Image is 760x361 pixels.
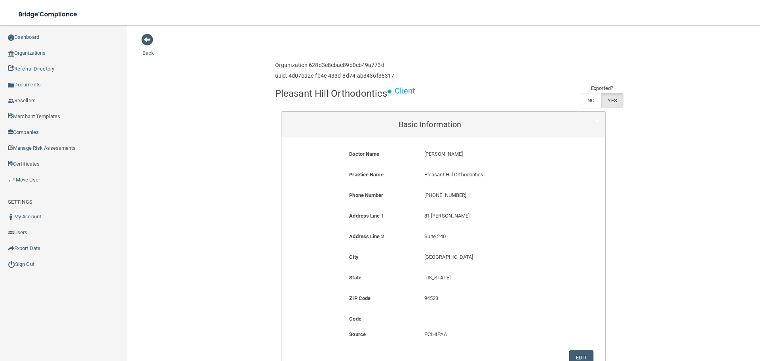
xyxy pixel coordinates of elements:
[349,316,361,322] b: Code
[8,82,14,88] img: icon-documents.8dae5593.png
[424,330,562,339] p: PCIHIPAA
[424,294,562,303] p: 94523
[424,252,562,262] p: [GEOGRAPHIC_DATA]
[424,191,562,200] p: [PHONE_NUMBER]
[287,120,572,129] h5: Basic Information
[8,214,14,220] img: ic_user_dark.df1a06c3.png
[8,197,32,207] label: SETTINGS
[275,73,394,79] h6: uuid: 4d07ba2e-fb4e-433d-8d74-ab3436f38317
[12,6,85,23] img: bridge_compliance_login_screen.278c3ca4.svg
[8,261,15,268] img: ic_power_dark.7ecde6b1.png
[349,172,383,178] b: Practice Name
[349,331,366,337] b: Source
[8,34,14,41] img: ic_dashboard_dark.d01f4a41.png
[424,170,562,180] p: Pleasant Hill Orthodontics
[424,273,562,283] p: [US_STATE]
[349,192,383,198] b: Phone Number
[142,40,154,56] a: Back
[424,211,562,221] p: 81 [PERSON_NAME]
[601,93,623,108] label: YES
[275,62,394,68] h6: Organization 628d3e8cbae89d0cb49a773d
[8,98,14,104] img: ic_reseller.de258add.png
[424,232,562,241] p: Suite 240
[395,84,416,98] p: Client
[349,151,379,157] b: Doctor Name
[349,233,384,239] b: Address Line 2
[349,275,361,281] b: State
[581,93,601,108] label: NO
[8,229,14,236] img: icon-users.e205127d.png
[8,245,14,252] img: icon-export.b9366987.png
[581,84,623,93] td: Exported?
[349,295,370,301] b: ZIP Code
[8,176,16,184] img: briefcase.64adab9b.png
[349,213,384,219] b: Address Line 1
[275,88,388,99] h4: Pleasant Hill Orthodontics
[287,116,599,134] a: Basic Information
[8,50,14,57] img: organization-icon.f8decf85.png
[349,254,358,260] b: City
[424,149,562,159] p: [PERSON_NAME]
